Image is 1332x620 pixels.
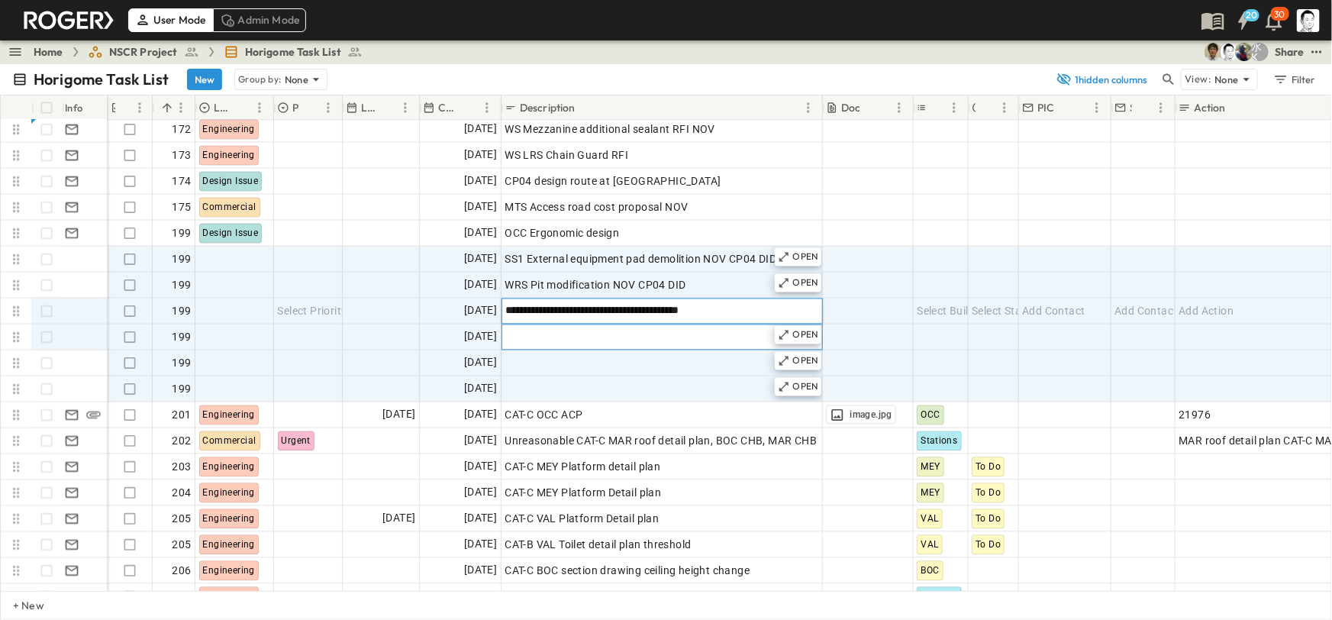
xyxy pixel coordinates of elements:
span: [DATE] [464,510,497,528]
button: Menu [478,98,496,117]
span: OCC Ergonomic design [505,226,619,241]
span: 199 [172,226,191,241]
span: Urgent [282,436,311,447]
span: MEY [921,488,940,499]
span: VAL [921,540,938,551]
p: None [1214,72,1239,87]
img: 堀米 康介(K.HORIGOME) (horigome@bcd.taisei.co.jp) [1220,43,1238,61]
span: MEY [921,462,940,473]
button: Sort [461,99,478,116]
span: Add Contact [1022,304,1085,319]
button: Sort [159,99,176,116]
button: Menu [1152,98,1170,117]
span: VAL [921,514,938,525]
img: Profile Picture [1297,9,1320,32]
span: 199 [172,356,191,371]
span: 21976 [1179,408,1211,423]
h6: 20 [1247,9,1258,21]
span: To Do [976,514,1001,525]
span: WS LRS Chain Guard RFI [505,148,628,163]
span: 175 [172,200,191,215]
button: Menu [131,98,149,117]
span: Engineering [203,150,255,161]
span: 199 [172,382,191,397]
button: Filter [1267,69,1320,90]
img: 戸島 太一 (T.TOJIMA) (tzmtit00@pub.taisei.co.jp) [1205,43,1223,61]
span: [DATE] [464,588,497,605]
span: 203 [172,460,191,475]
p: Group by: [238,72,282,87]
button: Sort [302,99,319,116]
button: Menu [945,98,963,117]
button: 1hidden columns [1047,69,1156,90]
p: Doc [841,100,861,115]
span: CAT-C VAL Platform Detail plan [505,512,659,527]
span: [DATE] [464,250,497,268]
button: Sort [118,99,135,116]
span: 199 [172,330,191,345]
p: Horigome Task List [34,69,169,90]
span: 199 [172,304,191,319]
span: 207 [172,589,191,605]
span: To Do [976,462,1001,473]
p: Description [520,100,576,115]
button: Sort [579,99,595,116]
button: Menu [890,98,908,117]
span: CAT-C OCC ACP [505,408,582,423]
button: Sort [234,99,250,116]
div: Filter [1272,71,1316,88]
span: [DATE] [464,484,497,502]
button: Menu [1088,98,1106,117]
span: Select Priority [278,304,347,319]
span: Add Contact [1114,304,1177,319]
span: 201 [172,408,191,423]
div: Share [1275,44,1305,60]
span: 205 [172,512,191,527]
div: Admin Mode [213,8,307,31]
button: Sort [1135,99,1152,116]
p: View: [1185,71,1211,88]
p: 30 [1275,8,1285,21]
div: Info [65,86,83,129]
span: CP04 design route at [GEOGRAPHIC_DATA] [505,174,721,189]
p: Action [1194,100,1226,115]
span: 172 [172,122,191,137]
span: [DATE] [464,380,497,398]
span: [DATE] [464,276,497,294]
span: 206 [172,563,191,579]
span: Stations [921,436,957,447]
span: [DATE] [464,121,497,138]
a: NSCR Project [88,44,199,60]
span: 199 [172,252,191,267]
a: Horigome Task List [224,44,363,60]
span: MTS Access road cost proposal NOV [505,200,688,215]
div: Info [62,95,108,120]
span: CAT-B VAL Toilet detail plan threshold [505,538,691,553]
span: NSCR Project [109,44,178,60]
span: [DATE] [464,562,497,580]
button: Sort [1229,99,1246,116]
p: OPEN [793,251,819,263]
span: [DATE] [464,536,497,554]
button: test [1308,43,1326,61]
span: BOC [921,566,939,576]
span: [DATE] [382,510,415,528]
span: [DATE] [464,173,497,190]
span: [DATE] [464,199,497,216]
span: Horigome Task List [245,44,341,60]
span: Commercial [203,436,256,447]
span: Engineering [203,540,255,551]
p: OPEN [793,277,819,289]
span: To Do [976,488,1001,499]
button: Sort [979,99,995,116]
img: Joshua Whisenant (josh@tryroger.com) [1235,43,1253,61]
span: Commercial [203,202,256,213]
button: Menu [396,98,414,117]
p: Subcon [1130,100,1132,115]
span: SS1 External equipment pad demolition NOV CP04 DID [505,252,776,267]
button: Menu [319,98,337,117]
p: Priority [292,100,299,115]
p: PIC [1037,100,1055,115]
button: Menu [995,98,1014,117]
button: 20 [1228,7,1259,34]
